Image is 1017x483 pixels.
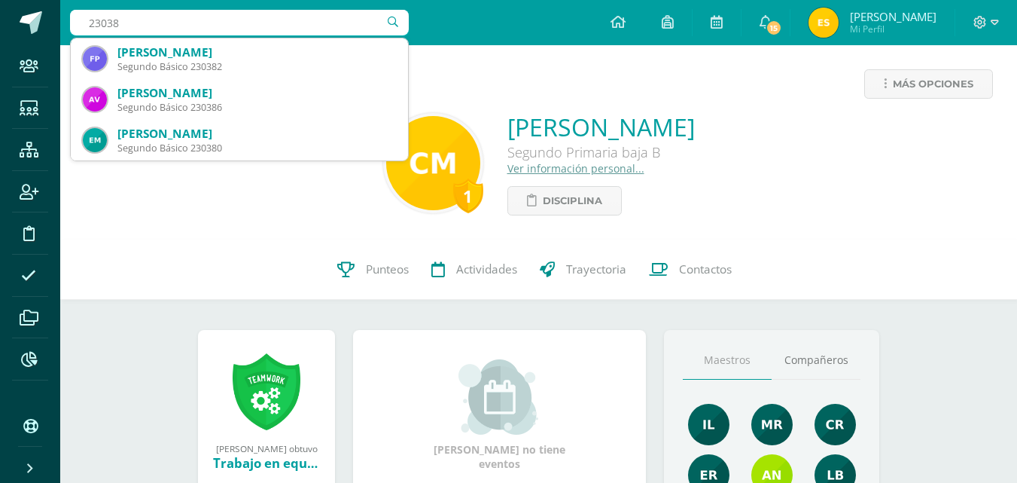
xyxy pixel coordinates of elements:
span: Más opciones [893,70,973,98]
img: de7dd2f323d4d3ceecd6bfa9930379e0.png [751,404,793,445]
a: Ver información personal... [507,161,644,176]
a: Trayectoria [528,240,638,300]
img: 1a4c34ba7c745216887a29c604c2dc8b.png [386,116,480,210]
span: Punteos [366,261,409,277]
span: Disciplina [543,187,602,215]
a: Actividades [420,240,528,300]
div: [PERSON_NAME] obtuvo [213,442,320,454]
img: 4f8da5852d47af88c5a7262c589691a0.png [83,128,107,152]
a: Compañeros [772,341,860,380]
a: Contactos [638,240,743,300]
a: Punteos [326,240,420,300]
div: Segundo Primaria baja B [507,143,695,161]
span: 15 [766,20,782,36]
img: 995ea58681eab39e12b146a705900397.png [688,404,729,445]
img: 104ce5d173fec743e2efb93366794204.png [815,404,856,445]
div: 1 [453,179,483,213]
span: [PERSON_NAME] [850,9,936,24]
div: Segundo Básico 230380 [117,142,396,154]
div: Segundo Básico 230382 [117,60,396,73]
span: Actividades [456,261,517,277]
a: Disciplina [507,186,622,216]
img: event_small.png [458,359,540,435]
img: 3c5f4768f47491ba42bf7e302d3ae470.png [83,87,107,112]
div: [PERSON_NAME] [117,85,396,101]
img: 443b81e684e3d26d9113ed309aa31e06.png [83,47,107,71]
div: [PERSON_NAME] [117,126,396,142]
a: Más opciones [864,69,993,99]
div: [PERSON_NAME] no tiene eventos [425,359,575,471]
div: Trabajo en equipo [213,454,320,472]
div: Segundo Básico 230386 [117,101,396,114]
span: Mi Perfil [850,23,936,35]
a: Maestros [683,341,772,380]
input: Busca un usuario... [70,10,409,35]
a: [PERSON_NAME] [507,111,695,143]
span: Contactos [679,261,732,277]
div: [PERSON_NAME] [117,44,396,60]
span: Trayectoria [566,261,626,277]
img: 0abf21bd2d0a573e157d53e234304166.png [808,8,839,38]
